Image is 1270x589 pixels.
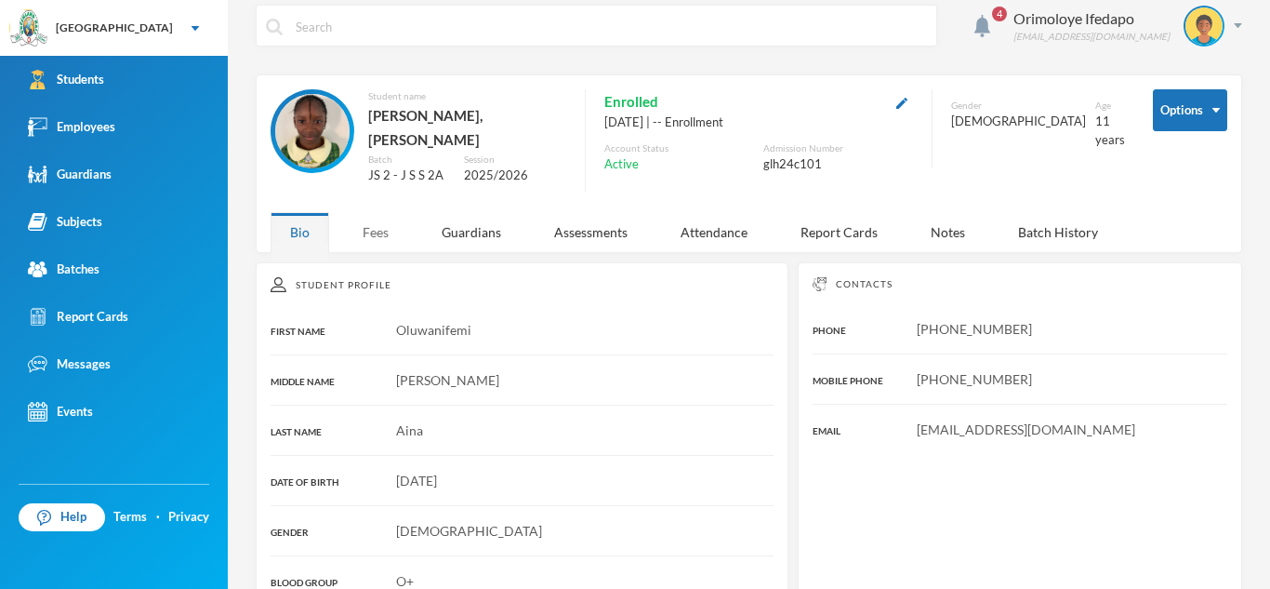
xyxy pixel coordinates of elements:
div: Report Cards [28,307,128,327]
img: STUDENT [275,94,350,168]
div: Bio [271,212,329,252]
div: [EMAIL_ADDRESS][DOMAIN_NAME] [1013,30,1170,44]
div: Guardians [422,212,521,252]
span: 4 [992,7,1007,21]
div: Report Cards [781,212,897,252]
div: [DATE] | -- Enrollment [604,114,913,132]
button: Edit [891,91,913,113]
div: Gender [951,99,1086,113]
div: Orimoloye Ifedapo [1013,7,1170,30]
span: Enrolled [604,89,658,114]
span: [DEMOGRAPHIC_DATA] [396,523,542,539]
span: [DATE] [396,473,437,489]
div: Batches [28,260,99,279]
div: Contacts [813,277,1227,291]
span: [PHONE_NUMBER] [917,371,1032,387]
img: STUDENT [1185,7,1223,45]
div: Account Status [604,141,754,155]
div: [GEOGRAPHIC_DATA] [56,20,173,36]
div: Session [464,153,566,167]
div: Batch [368,153,450,167]
a: Privacy [168,508,209,527]
a: Terms [113,508,147,527]
input: Search [294,6,927,47]
div: JS 2 - J S S 2A [368,167,450,185]
div: Employees [28,117,115,137]
div: Assessments [535,212,647,252]
span: O+ [396,573,414,589]
button: Options [1153,89,1227,131]
span: [PHONE_NUMBER] [917,321,1032,337]
div: [PERSON_NAME], [PERSON_NAME] [368,103,566,153]
div: Student Profile [271,277,774,292]
div: · [156,508,160,527]
a: Help [19,503,105,531]
div: Batch History [999,212,1118,252]
div: [DEMOGRAPHIC_DATA] [951,113,1086,131]
span: [EMAIL_ADDRESS][DOMAIN_NAME] [917,422,1135,437]
img: search [266,19,283,35]
span: Aina [396,422,423,438]
div: Guardians [28,165,112,184]
div: Admission Number [763,141,913,155]
div: Age [1095,99,1125,113]
img: logo [10,10,47,47]
span: [PERSON_NAME] [396,372,499,388]
div: 11 years [1095,113,1125,149]
div: Students [28,70,104,89]
span: Oluwanifemi [396,322,471,338]
div: glh24c101 [763,155,913,174]
div: Subjects [28,212,102,232]
div: Messages [28,355,111,374]
div: Fees [343,212,408,252]
span: Active [604,155,639,174]
div: Attendance [661,212,767,252]
div: 2025/2026 [464,167,566,185]
div: Student name [368,89,566,103]
div: Events [28,402,93,422]
div: Notes [911,212,985,252]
